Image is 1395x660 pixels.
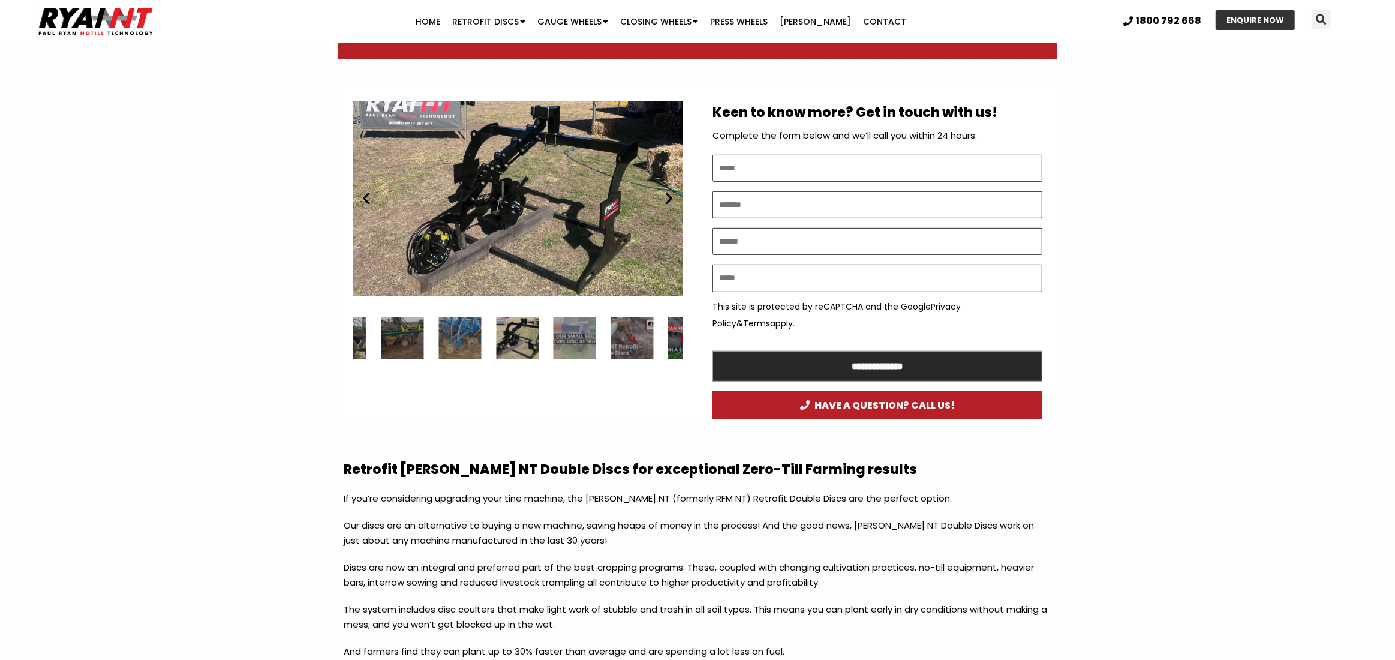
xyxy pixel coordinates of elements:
[614,10,704,34] a: Closing Wheels
[446,10,531,34] a: Retrofit Discs
[410,10,446,34] a: Home
[669,317,711,360] div: 2 / 34
[344,602,1051,644] p: The system includes disc coulters that make light work of stubble and trash in all soil types. Th...
[531,10,614,34] a: Gauge Wheels
[774,10,857,34] a: [PERSON_NAME]
[359,191,374,206] div: Previous slide
[353,95,683,302] div: 33 / 34
[712,391,1042,419] a: HAVE A QUESTION? CALL US!
[712,104,1042,122] h2: Keen to know more? Get in touch with us!
[381,317,423,360] div: 31 / 34
[704,10,774,34] a: Press Wheels
[353,95,683,302] div: Seed Hawk RYAN NT Retrofit Double Disc
[270,10,1052,34] nav: Menu
[438,317,481,360] div: 32 / 34
[344,518,1051,560] p: Our discs are an alternative to buying a new machine, saving heaps of money in the process! And t...
[712,298,1042,332] p: This site is protected by reCAPTCHA and the Google & apply.
[353,95,683,302] div: Slides
[712,301,961,329] a: Privacy Policy
[800,400,955,410] span: HAVE A QUESTION? CALL US!
[353,317,683,360] div: Slides Slides
[1226,16,1284,24] span: ENQUIRE NOW
[1137,16,1202,26] span: 1800 792 668
[496,317,539,360] div: 33 / 34
[344,560,1051,602] p: Discs are now an integral and preferred part of the best cropping programs. These, coupled with c...
[662,191,677,206] div: Next slide
[857,10,912,34] a: Contact
[36,3,156,40] img: Ryan NT logo
[1216,10,1295,30] a: ENQUIRE NOW
[344,461,1051,479] h2: Retrofit [PERSON_NAME] NT Double Discs for exceptional Zero-Till Farming results
[554,317,596,360] div: 34 / 34
[1312,10,1331,29] div: Search
[743,317,770,329] a: Terms
[344,491,1051,518] p: If you’re considering upgrading your tine machine, the [PERSON_NAME] NT (formerly RFM NT) Retrofi...
[496,317,539,360] div: Seed Hawk RYAN NT Retrofit Double Disc
[1124,16,1202,26] a: 1800 792 668
[611,317,654,360] div: 1 / 34
[712,127,1042,144] p: Complete the form below and we’ll call you within 24 hours.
